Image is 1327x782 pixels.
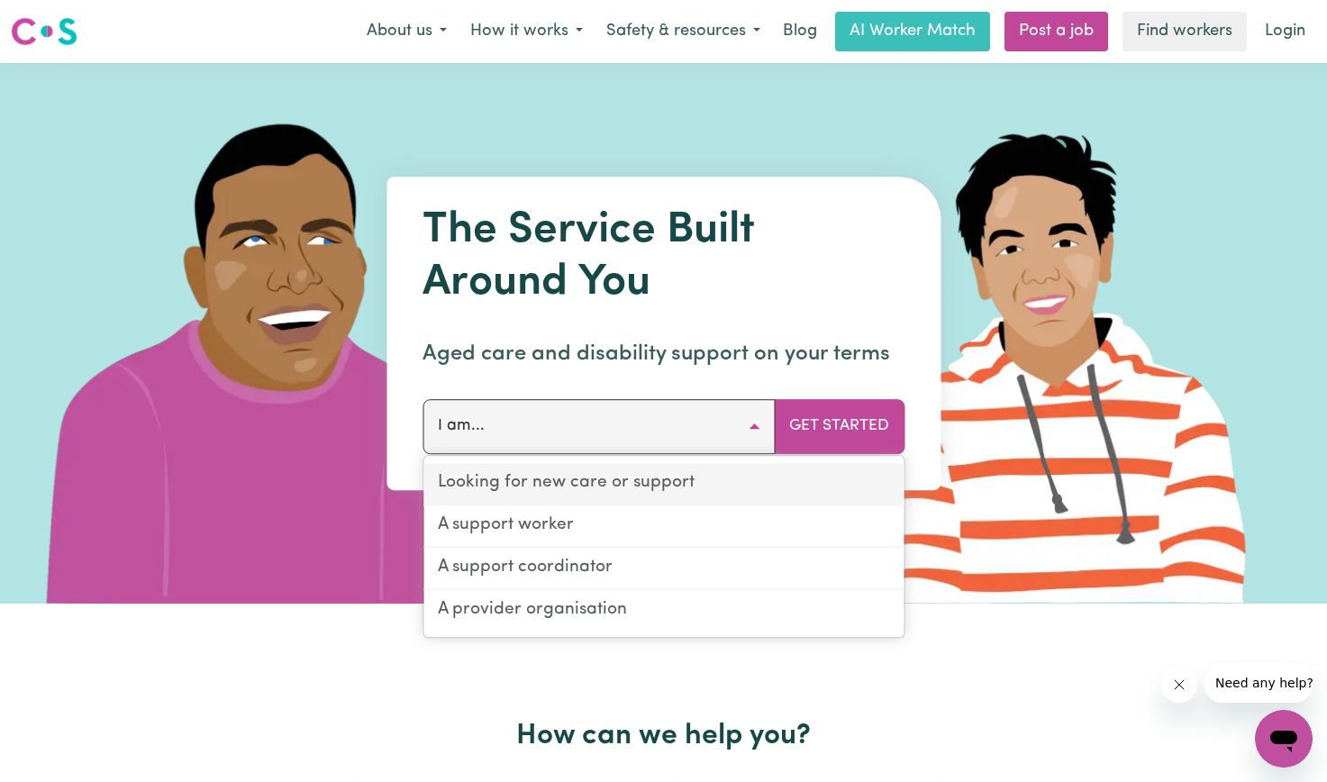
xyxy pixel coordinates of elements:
[423,505,904,548] a: A support worker
[11,11,77,52] a: Careseekers logo
[835,12,990,51] a: AI Worker Match
[423,548,904,590] a: A support coordinator
[11,13,109,27] span: Need any help?
[423,455,904,638] div: I am...
[1122,12,1247,51] a: Find workers
[355,13,459,50] button: About us
[1204,663,1313,703] iframe: Message from company
[11,15,77,48] img: Careseekers logo
[1161,667,1197,703] iframe: Close message
[423,463,904,505] a: Looking for new care or support
[1254,12,1316,51] a: Login
[595,13,772,50] button: Safety & resources
[423,590,904,631] a: A provider organisation
[423,338,904,370] p: Aged care and disability support on your terms
[423,399,775,453] button: I am...
[1255,710,1313,768] iframe: Button to launch messaging window
[1004,12,1108,51] a: Post a job
[774,399,904,453] button: Get Started
[80,719,1248,753] h2: How can we help you?
[459,13,595,50] button: How it works
[772,12,828,51] a: Blog
[423,205,904,309] h1: The Service Built Around You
